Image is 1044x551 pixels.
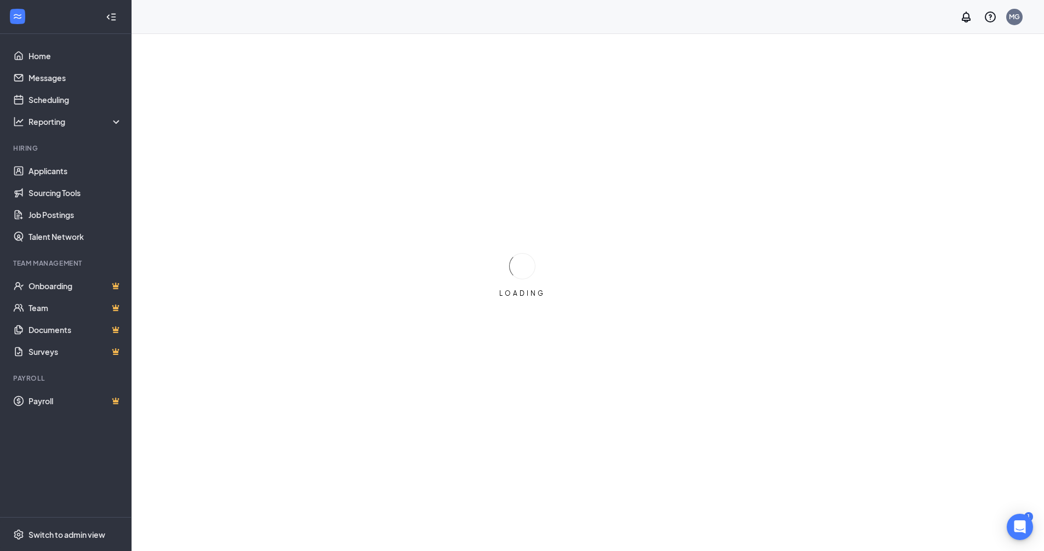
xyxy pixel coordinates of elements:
div: 1 [1024,512,1033,521]
div: Payroll [13,374,120,383]
a: SurveysCrown [28,341,122,363]
a: TeamCrown [28,297,122,319]
svg: QuestionInfo [984,10,997,24]
a: Talent Network [28,226,122,248]
a: OnboardingCrown [28,275,122,297]
a: PayrollCrown [28,390,122,412]
svg: Collapse [106,12,117,22]
svg: WorkstreamLogo [12,11,23,22]
div: MG [1009,12,1020,21]
a: DocumentsCrown [28,319,122,341]
div: Switch to admin view [28,529,105,540]
svg: Settings [13,529,24,540]
div: LOADING [495,289,550,298]
a: Home [28,45,122,67]
div: Hiring [13,144,120,153]
svg: Notifications [960,10,973,24]
a: Sourcing Tools [28,182,122,204]
svg: Analysis [13,116,24,127]
a: Job Postings [28,204,122,226]
a: Messages [28,67,122,89]
div: Team Management [13,259,120,268]
div: Open Intercom Messenger [1007,514,1033,540]
a: Applicants [28,160,122,182]
div: Reporting [28,116,123,127]
a: Scheduling [28,89,122,111]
